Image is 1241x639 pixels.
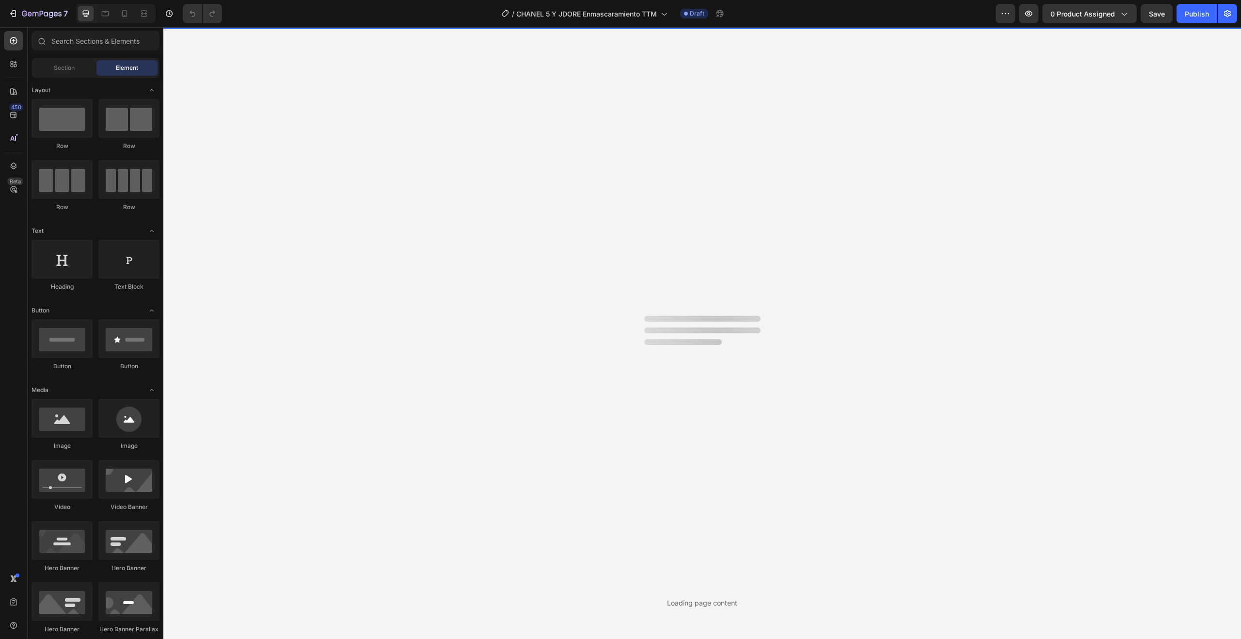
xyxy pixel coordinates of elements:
div: Text Block [98,282,159,291]
button: Save [1141,4,1173,23]
span: Media [32,386,48,394]
input: Search Sections & Elements [32,31,159,50]
button: 7 [4,4,72,23]
div: Row [32,203,93,212]
div: Undo/Redo [183,4,222,23]
div: Button [32,362,93,371]
button: 0 product assigned [1042,4,1137,23]
div: Row [98,203,159,212]
span: Element [116,64,138,72]
span: Toggle open [144,82,159,98]
div: Image [98,442,159,450]
div: Loading page content [667,598,737,608]
span: Toggle open [144,382,159,398]
span: / [512,9,514,19]
span: Section [54,64,75,72]
span: Layout [32,86,50,95]
span: Text [32,227,44,235]
span: 0 product assigned [1050,9,1115,19]
div: Row [32,142,93,150]
div: Video [32,503,93,511]
div: 450 [9,103,23,111]
div: Heading [32,282,93,291]
div: Row [98,142,159,150]
div: Hero Banner [32,625,93,634]
div: Image [32,442,93,450]
span: Toggle open [144,303,159,318]
div: Hero Banner [98,564,159,573]
div: Video Banner [98,503,159,511]
span: Button [32,306,49,315]
p: 7 [64,8,68,19]
div: Hero Banner Parallax [98,625,159,634]
div: Publish [1185,9,1209,19]
div: Beta [7,178,23,185]
span: CHANEL 5 Y JDORE Enmascaramiento TTM [516,9,657,19]
span: Toggle open [144,223,159,239]
div: Button [98,362,159,371]
span: Save [1149,10,1165,18]
span: Draft [690,9,704,18]
div: Hero Banner [32,564,93,573]
button: Publish [1177,4,1217,23]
